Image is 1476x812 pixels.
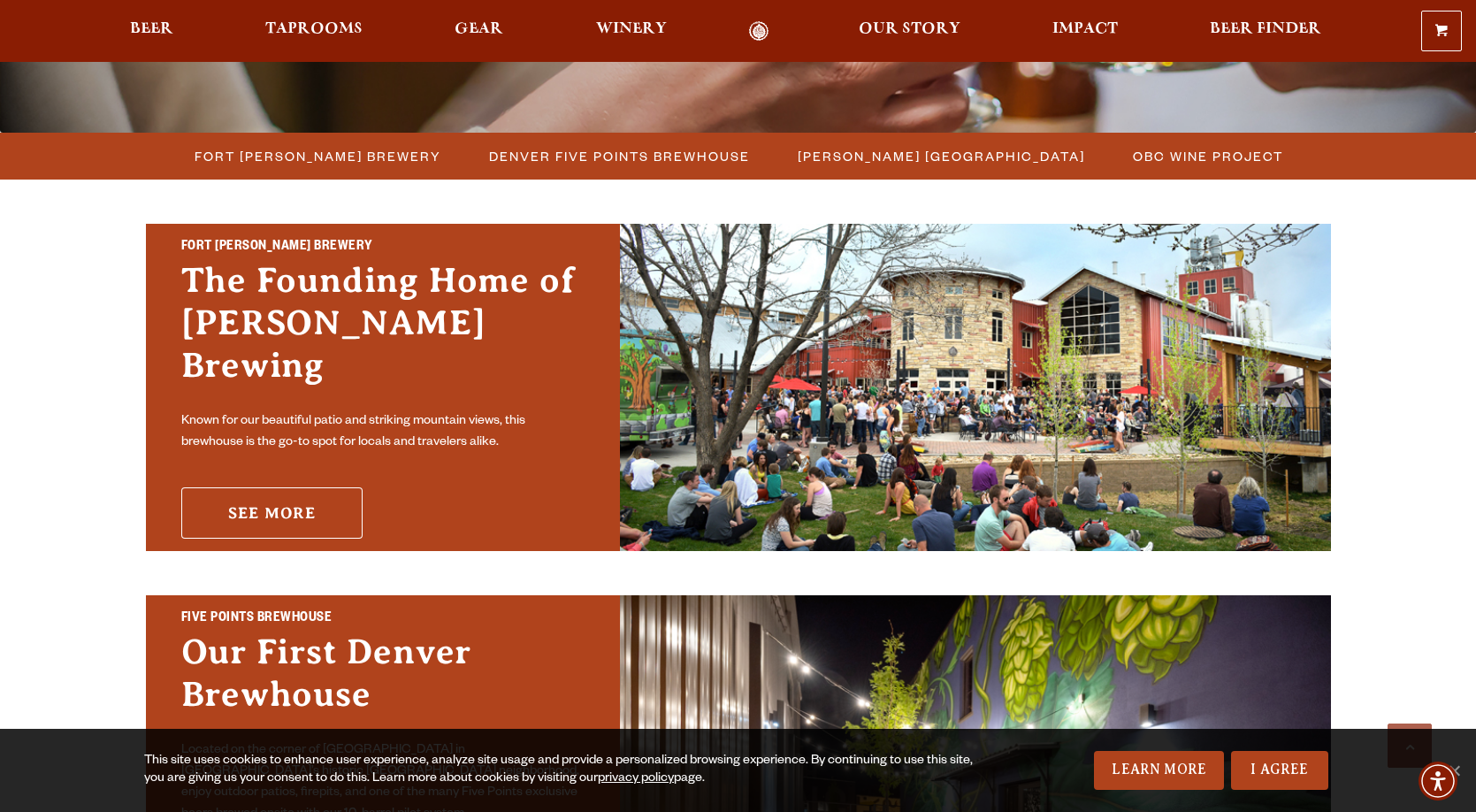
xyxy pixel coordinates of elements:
[598,772,674,786] a: privacy policy
[195,143,441,169] span: Fort [PERSON_NAME] Brewery
[489,143,750,169] span: Denver Five Points Brewhouse
[620,224,1331,551] img: Fort Collins Brewery & Taproom'
[130,22,173,36] span: Beer
[1388,724,1432,768] a: Scroll to top
[181,236,585,259] h2: Fort [PERSON_NAME] Brewery
[859,22,960,36] span: Our Story
[798,143,1085,169] span: [PERSON_NAME] [GEOGRAPHIC_DATA]
[1198,21,1333,42] a: Beer Finder
[144,753,976,788] div: This site uses cookies to enhance user experience, analyze site usage and provide a personalized ...
[181,631,585,733] h3: Our First Denver Brewhouse
[585,21,678,42] a: Winery
[787,143,1094,169] a: [PERSON_NAME] [GEOGRAPHIC_DATA]
[1041,21,1129,42] a: Impact
[726,21,792,42] a: Odell Home
[184,143,450,169] a: Fort [PERSON_NAME] Brewery
[181,259,585,404] h3: The Founding Home of [PERSON_NAME] Brewing
[1231,751,1328,790] a: I Agree
[119,21,185,42] a: Beer
[1094,751,1224,790] a: Learn More
[265,22,363,36] span: Taprooms
[1419,762,1457,801] div: Accessibility Menu
[455,22,503,36] span: Gear
[181,411,585,454] p: Known for our beautiful patio and striking mountain views, this brewhouse is the go-to spot for l...
[847,21,972,42] a: Our Story
[443,21,515,42] a: Gear
[1052,22,1118,36] span: Impact
[181,487,363,539] a: See More
[181,608,585,631] h2: Five Points Brewhouse
[478,143,759,169] a: Denver Five Points Brewhouse
[254,21,374,42] a: Taprooms
[1133,143,1283,169] span: OBC Wine Project
[596,22,667,36] span: Winery
[1122,143,1292,169] a: OBC Wine Project
[1210,22,1321,36] span: Beer Finder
